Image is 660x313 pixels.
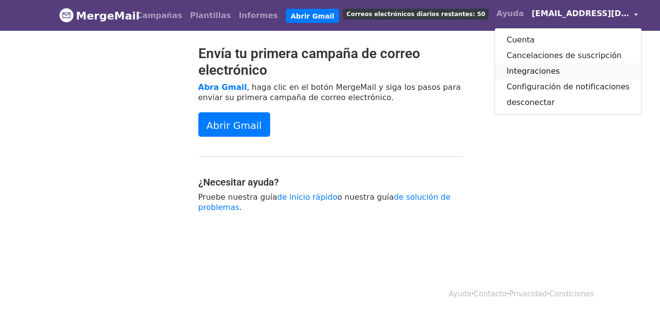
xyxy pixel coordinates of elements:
[198,45,420,78] font: Envía tu primera campaña de correo electrónico
[509,290,547,298] a: Privacidad
[286,9,339,23] a: Abrir Gmail
[494,28,642,115] div: [EMAIL_ADDRESS][DOMAIN_NAME]
[337,192,394,202] font: o nuestra guía
[496,9,524,18] font: Ayuda
[474,290,507,298] a: Contacto
[198,192,277,202] font: Pruebe nuestra guía
[495,79,641,95] a: Configuración de notificaciones
[346,11,485,18] font: Correos electrónicos diarios restantes: 50
[495,32,641,48] a: Cuenta
[495,48,641,63] a: Cancelaciones de suscripción
[507,35,534,44] font: Cuenta
[190,11,231,20] font: Plantillas
[198,176,279,188] font: ¿Necesitar ayuda?
[137,11,182,20] font: Campañas
[507,66,560,76] font: Integraciones
[198,83,461,102] font: , haga clic en el botón MergeMail y siga los pasos para enviar su primera campaña de correo elect...
[495,95,641,110] a: desconectar
[133,6,186,25] a: Campañas
[550,290,594,298] a: Condiciones
[291,12,334,20] font: Abrir Gmail
[59,5,125,26] a: MergeMail
[239,11,278,20] font: Informes
[471,290,474,298] font: ·
[186,6,235,25] a: Plantillas
[198,192,451,212] a: de solución de problemas
[492,4,528,23] a: Ayuda
[277,192,337,202] a: de inicio rápido
[611,266,660,313] iframe: Widget de chat
[207,119,262,131] font: Abrir Gmail
[76,10,140,22] font: MergeMail
[339,4,492,23] a: Correos electrónicos diarios restantes: 50
[239,203,242,212] font: .
[547,290,550,298] font: ·
[495,63,641,79] a: Integraciones
[528,4,642,27] a: [EMAIL_ADDRESS][DOMAIN_NAME]
[59,8,74,22] img: Logotipo de MergeMail
[198,83,247,92] a: Abra Gmail
[507,98,554,107] font: desconectar
[448,290,471,298] a: Ayuda
[235,6,282,25] a: Informes
[198,112,270,137] a: Abrir Gmail
[507,51,622,60] font: Cancelaciones de suscripción
[507,290,509,298] font: ·
[507,82,630,91] font: Configuración de notificaciones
